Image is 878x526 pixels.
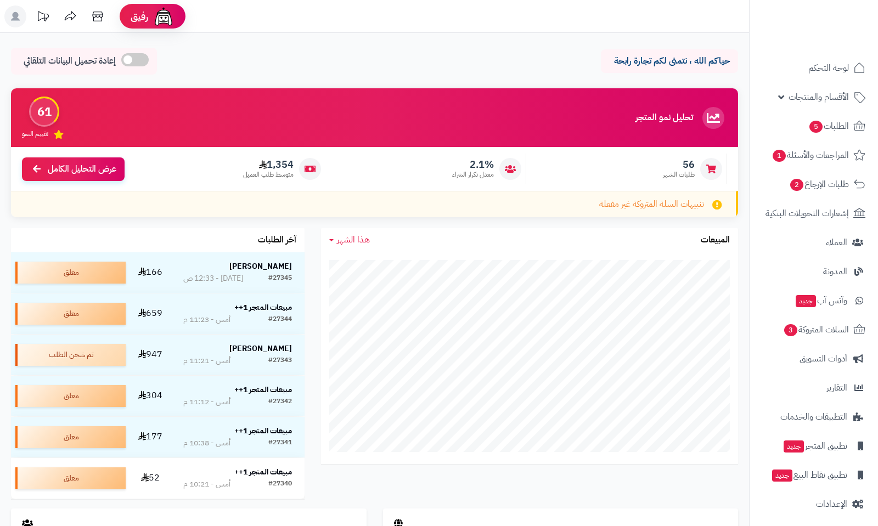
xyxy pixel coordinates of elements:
span: تطبيق المتجر [783,438,847,454]
span: هذا الشهر [337,233,370,246]
a: الإعدادات [756,491,871,517]
span: رفيق [131,10,148,23]
span: عرض التحليل الكامل [48,163,116,176]
span: العملاء [826,235,847,250]
p: حياكم الله ، نتمنى لكم تجارة رابحة [609,55,730,67]
div: [DATE] - 12:33 ص [183,273,243,284]
div: أمس - 11:12 م [183,397,230,408]
img: ai-face.png [153,5,175,27]
div: معلق [15,467,126,489]
div: أمس - 10:21 م [183,479,230,490]
td: 177 [130,417,171,457]
a: أدوات التسويق [756,346,871,372]
strong: مبيعات المتجر 1++ [234,384,292,395]
span: الأقسام والمنتجات [789,89,849,105]
a: تطبيق نقاط البيعجديد [756,462,871,488]
a: الطلبات5 [756,113,871,139]
div: معلق [15,385,126,407]
a: التقارير [756,375,871,401]
td: 304 [130,376,171,416]
div: أمس - 11:21 م [183,355,230,366]
span: طلبات الشهر [663,170,695,179]
h3: آخر الطلبات [258,235,296,245]
span: 3 [784,324,797,336]
a: السلات المتروكة3 [756,316,871,343]
div: أمس - 11:23 م [183,314,230,325]
span: جديد [796,295,816,307]
a: لوحة التحكم [756,55,871,81]
span: السلات المتروكة [783,322,849,337]
span: جديد [772,470,792,482]
a: العملاء [756,229,871,256]
strong: مبيعات المتجر 1++ [234,425,292,437]
div: #27341 [268,438,292,449]
span: 5 [809,121,823,133]
a: تطبيق المتجرجديد [756,433,871,459]
span: الطلبات [808,118,849,134]
span: المدونة [823,264,847,279]
td: 947 [130,335,171,375]
a: تحديثات المنصة [29,5,57,30]
td: 166 [130,252,171,293]
span: تقييم النمو [22,129,48,139]
div: #27345 [268,273,292,284]
div: #27344 [268,314,292,325]
a: إشعارات التحويلات البنكية [756,200,871,227]
span: لوحة التحكم [808,60,849,76]
td: 659 [130,293,171,334]
a: وآتس آبجديد [756,287,871,314]
a: طلبات الإرجاع2 [756,171,871,197]
span: 1,354 [243,159,294,171]
h3: تحليل نمو المتجر [635,113,693,123]
span: إشعارات التحويلات البنكية [766,206,849,221]
div: معلق [15,426,126,448]
span: إعادة تحميل البيانات التلقائي [24,55,116,67]
span: 2 [790,179,803,191]
strong: مبيعات المتجر 1++ [234,302,292,313]
span: التطبيقات والخدمات [780,409,847,425]
div: #27340 [268,479,292,490]
td: 52 [130,458,171,499]
span: أدوات التسويق [800,351,847,366]
strong: [PERSON_NAME] [229,261,292,272]
strong: [PERSON_NAME] [229,343,292,354]
span: التقارير [826,380,847,395]
a: هذا الشهر [329,234,370,246]
span: تطبيق نقاط البيع [771,467,847,483]
div: معلق [15,303,126,325]
span: تنبيهات السلة المتروكة غير مفعلة [599,198,704,211]
h3: المبيعات [701,235,730,245]
div: معلق [15,262,126,284]
span: الإعدادات [816,496,847,512]
div: تم شحن الطلب [15,344,126,366]
span: جديد [784,440,804,453]
span: طلبات الإرجاع [789,177,849,192]
img: logo-2.png [803,27,868,50]
div: #27342 [268,397,292,408]
a: المراجعات والأسئلة1 [756,142,871,168]
span: معدل تكرار الشراء [452,170,494,179]
a: عرض التحليل الكامل [22,157,125,181]
span: 56 [663,159,695,171]
span: 2.1% [452,159,494,171]
a: المدونة [756,258,871,285]
span: 1 [773,150,786,162]
span: وآتس آب [795,293,847,308]
span: المراجعات والأسئلة [772,148,849,163]
div: #27343 [268,355,292,366]
span: متوسط طلب العميل [243,170,294,179]
a: التطبيقات والخدمات [756,404,871,430]
div: أمس - 10:38 م [183,438,230,449]
strong: مبيعات المتجر 1++ [234,466,292,478]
